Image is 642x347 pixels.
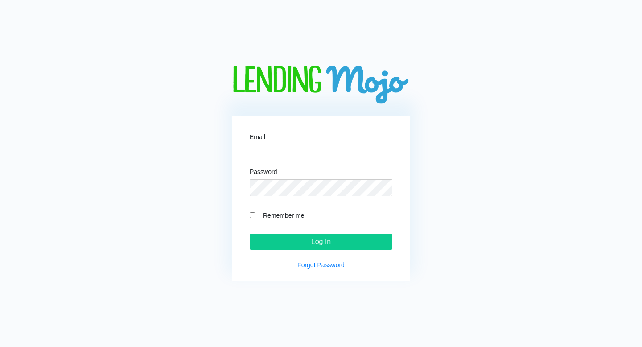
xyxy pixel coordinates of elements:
[250,134,265,140] label: Email
[297,261,345,269] a: Forgot Password
[250,169,277,175] label: Password
[259,210,392,220] label: Remember me
[250,234,392,250] input: Log In
[232,66,410,105] img: logo-big.png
